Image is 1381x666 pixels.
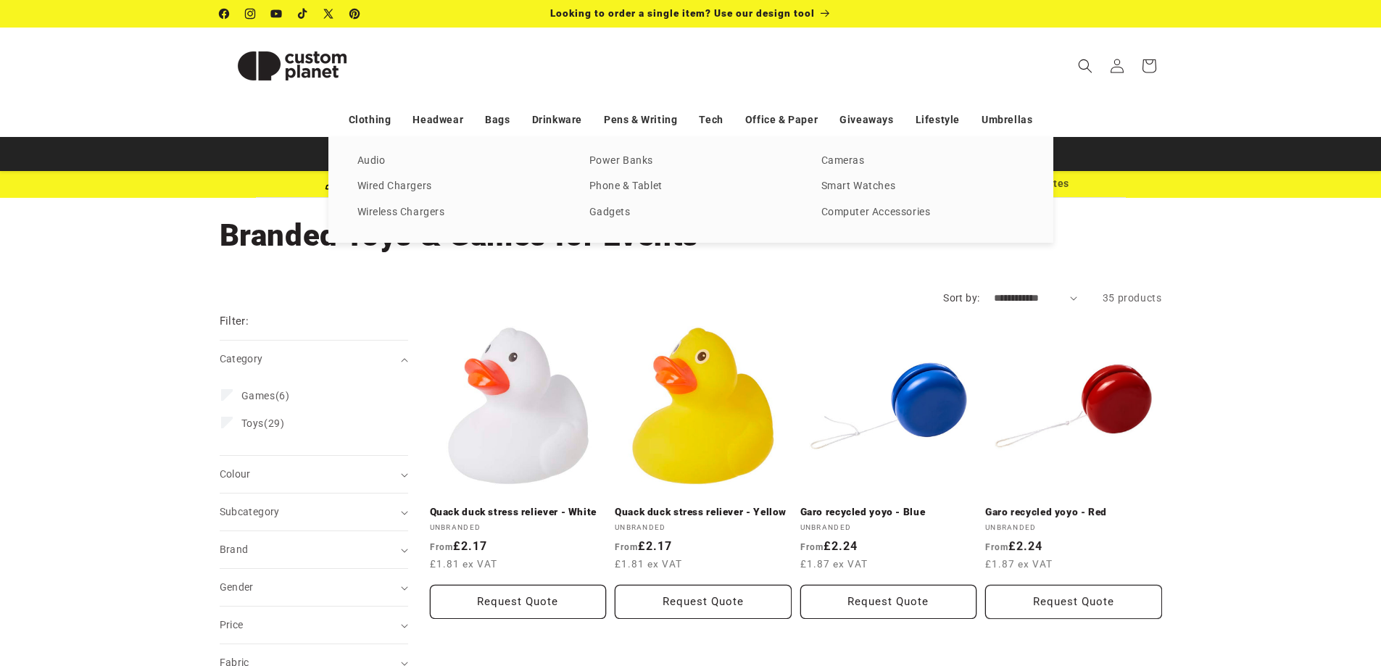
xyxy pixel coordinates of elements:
[943,292,979,304] label: Sort by:
[985,506,1162,519] a: Garo recycled yoyo - Red
[349,107,391,133] a: Clothing
[800,585,977,619] button: Request Quote
[821,151,1024,171] a: Cameras
[220,313,249,330] h2: Filter:
[485,107,510,133] a: Bags
[982,107,1032,133] a: Umbrellas
[220,607,408,644] summary: Price
[1069,50,1101,82] summary: Search
[220,544,249,555] span: Brand
[604,107,677,133] a: Pens & Writing
[821,203,1024,222] a: Computer Accessories
[220,569,408,606] summary: Gender (0 selected)
[220,506,280,517] span: Subcategory
[220,353,263,365] span: Category
[745,107,818,133] a: Office & Paper
[430,585,607,619] button: Request Quote
[430,506,607,519] a: Quack duck stress reliever - White
[357,151,560,171] a: Audio
[214,28,370,104] a: Custom Planet
[985,585,1162,619] button: Request Quote
[220,581,254,593] span: Gender
[532,107,582,133] a: Drinkware
[241,417,264,429] span: Toys
[699,107,723,133] a: Tech
[615,585,792,619] button: Request Quote
[550,7,815,19] span: Looking to order a single item? Use our design tool
[220,468,251,480] span: Colour
[412,107,463,133] a: Headwear
[241,390,275,401] span: Games
[839,107,893,133] a: Giveaways
[589,203,792,222] a: Gadgets
[589,151,792,171] a: Power Banks
[220,33,365,99] img: Custom Planet
[220,619,244,630] span: Price
[357,177,560,196] a: Wired Chargers
[220,494,408,530] summary: Subcategory (0 selected)
[800,506,977,519] a: Garo recycled yoyo - Blue
[241,417,285,430] span: (29)
[220,341,408,378] summary: Category (0 selected)
[241,389,290,402] span: (6)
[357,203,560,222] a: Wireless Chargers
[220,456,408,493] summary: Colour (0 selected)
[220,531,408,568] summary: Brand (0 selected)
[615,506,792,519] a: Quack duck stress reliever - Yellow
[1103,292,1162,304] span: 35 products
[916,107,960,133] a: Lifestyle
[821,177,1024,196] a: Smart Watches
[589,177,792,196] a: Phone & Tablet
